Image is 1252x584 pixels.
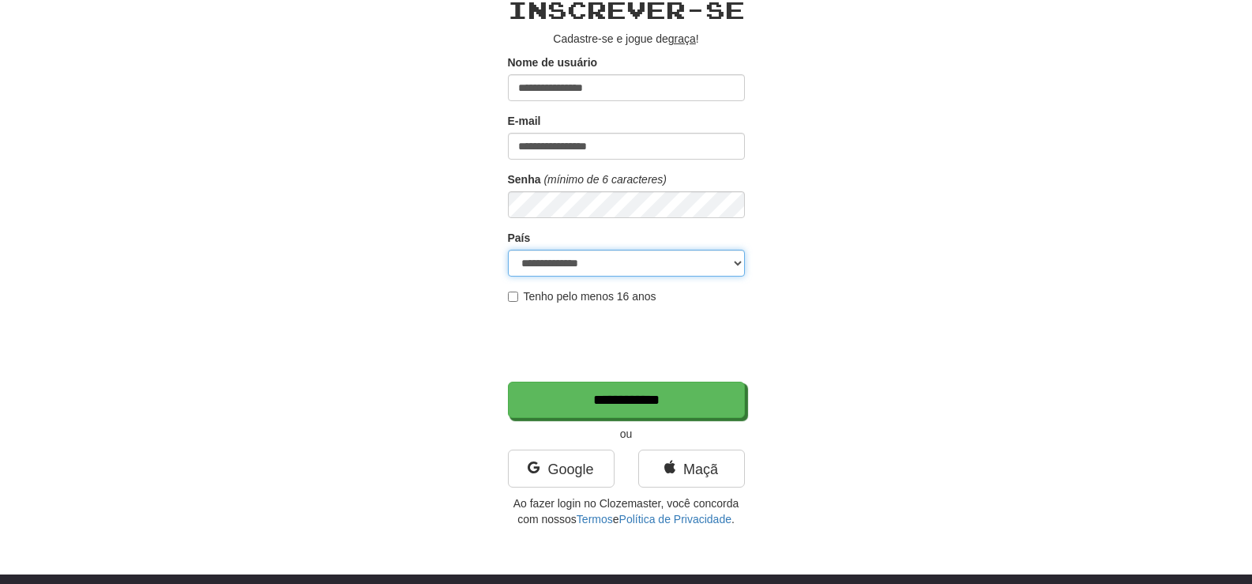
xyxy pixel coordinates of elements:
font: . [731,513,735,526]
font: Google [547,462,593,477]
font: E-mail [508,115,541,127]
font: Senha [508,173,541,186]
font: Maçã [683,462,718,477]
font: Nome de usuário [508,56,598,69]
input: Tenho pelo menos 16 anos [508,292,518,302]
a: Termos [577,513,613,526]
a: Google [508,450,615,488]
iframe: reCAPTCHA [508,312,748,374]
font: Cadastre-se e jogue de [553,32,668,45]
font: (mínimo de 6 caracteres) [543,173,667,186]
font: Ao fazer login no Clozemaster, você concorda com nossos [513,497,739,526]
font: ou [620,428,633,440]
a: Política de Privacidade [619,513,731,526]
font: graça [668,32,696,45]
a: Maçã [638,450,745,488]
font: e [613,513,619,526]
font: Tenho pelo menos 16 anos [524,290,656,303]
font: País [508,232,531,244]
font: ! [696,32,699,45]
